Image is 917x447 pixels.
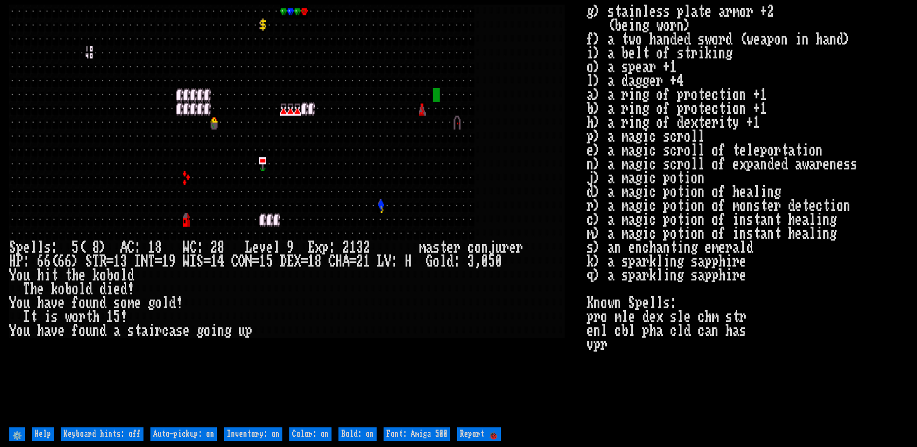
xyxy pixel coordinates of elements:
div: 0 [495,254,502,268]
div: b [65,282,72,296]
div: u [23,268,30,282]
div: c [162,324,169,338]
div: 9 [287,241,294,254]
div: H [336,254,343,268]
div: : [391,254,398,268]
div: Y [9,296,16,310]
input: Help [32,427,54,441]
input: Keyboard hints: off [61,427,143,441]
div: t [134,324,141,338]
div: ! [120,310,127,324]
div: c [467,241,474,254]
div: v [51,296,58,310]
div: ( [79,241,86,254]
div: N [141,254,148,268]
div: k [51,282,58,296]
div: s [176,324,183,338]
div: i [148,324,155,338]
div: l [440,254,447,268]
div: R [100,254,106,268]
div: E [287,254,294,268]
div: o [155,296,162,310]
div: ) [100,241,106,254]
div: A [120,241,127,254]
input: ⚙️ [9,427,25,441]
div: T [148,254,155,268]
div: 2 [211,241,218,254]
div: w [65,310,72,324]
div: e [183,324,190,338]
div: o [120,296,127,310]
div: m [127,296,134,310]
div: x [315,241,322,254]
div: 3 [120,254,127,268]
div: G [426,254,433,268]
div: S [9,241,16,254]
div: L [245,241,252,254]
div: = [349,254,356,268]
div: i [44,310,51,324]
div: o [16,296,23,310]
div: o [79,296,86,310]
div: 1 [259,254,266,268]
div: C [190,241,197,254]
input: Font: Amiga 500 [384,427,450,441]
input: Inventory: on [224,427,282,441]
div: 4 [218,254,224,268]
div: 9 [169,254,176,268]
div: L [377,254,384,268]
div: S [197,254,204,268]
div: : [51,241,58,254]
div: l [120,268,127,282]
div: s [113,296,120,310]
div: d [86,282,93,296]
div: i [106,282,113,296]
div: W [183,241,190,254]
div: 5 [488,254,495,268]
div: u [495,241,502,254]
div: e [23,241,30,254]
div: : [134,241,141,254]
div: r [516,241,523,254]
div: o [58,282,65,296]
div: f [72,296,79,310]
div: C [329,254,336,268]
div: r [502,241,509,254]
div: s [127,324,134,338]
div: h [30,282,37,296]
div: n [481,241,488,254]
div: o [100,268,106,282]
div: 6 [37,254,44,268]
div: o [72,282,79,296]
div: I [23,310,30,324]
div: e [447,241,454,254]
div: f [72,324,79,338]
div: e [266,241,273,254]
div: E [308,241,315,254]
div: S [86,254,93,268]
input: Auto-pickup: on [150,427,217,441]
div: e [37,282,44,296]
div: 2 [356,254,363,268]
div: 1 [308,254,315,268]
div: W [183,254,190,268]
div: a [113,324,120,338]
div: X [294,254,301,268]
div: : [454,254,461,268]
div: 1 [211,254,218,268]
div: ! [176,296,183,310]
div: d [120,282,127,296]
div: o [474,241,481,254]
div: d [127,268,134,282]
div: r [155,324,162,338]
div: 1 [106,310,113,324]
div: u [86,324,93,338]
div: o [433,254,440,268]
div: t [30,310,37,324]
div: 1 [148,241,155,254]
div: o [204,324,211,338]
div: s [433,241,440,254]
div: t [86,310,93,324]
div: o [72,310,79,324]
div: 0 [481,254,488,268]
